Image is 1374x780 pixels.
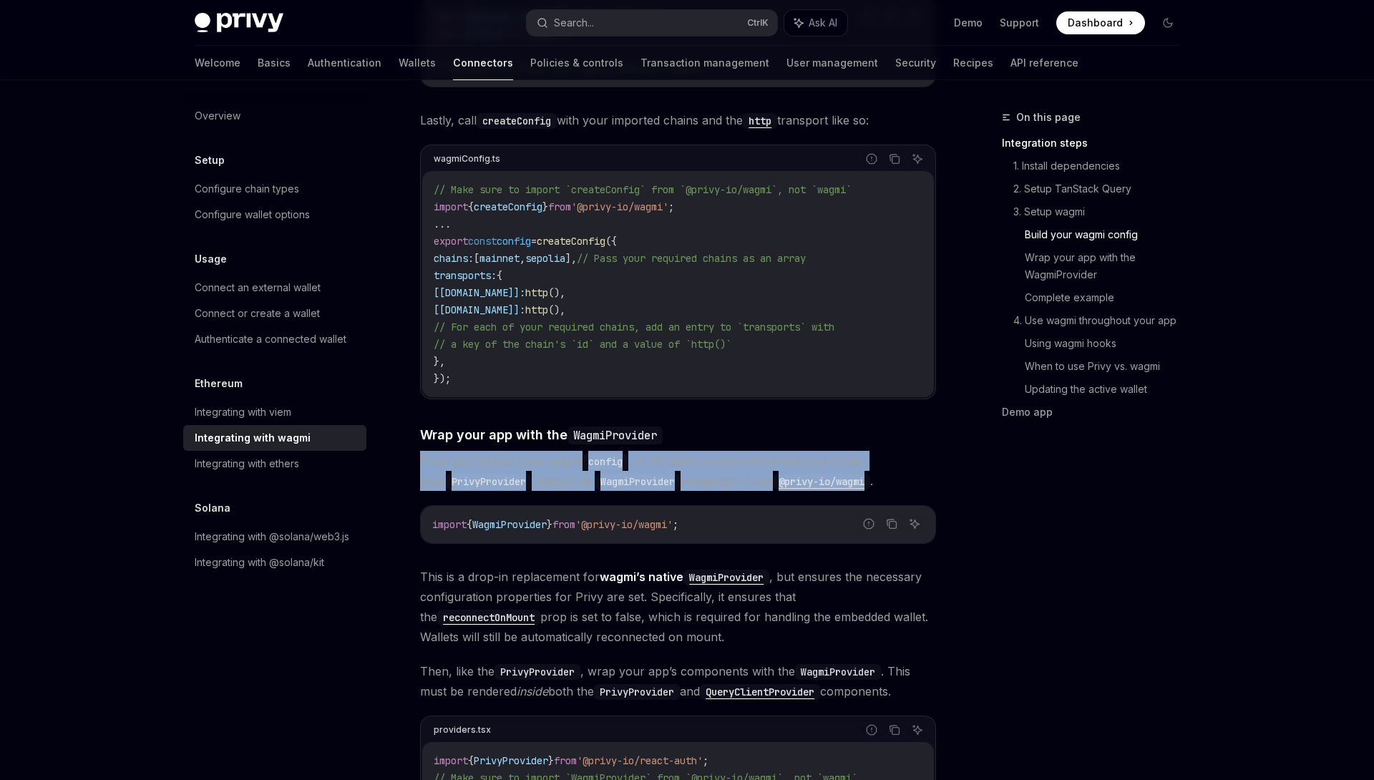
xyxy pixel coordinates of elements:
[183,451,366,477] a: Integrating with ethers
[434,183,852,196] span: // Make sure to import `createConfig` from `@privy-io/wagmi`, not `wagmi`
[530,46,623,80] a: Policies & controls
[703,754,708,767] span: ;
[531,235,537,248] span: =
[537,235,605,248] span: createConfig
[525,252,565,265] span: sepolia
[1002,401,1191,424] a: Demo app
[472,518,547,531] span: WagmiProvider
[885,721,904,739] button: Copy the contents from the code block
[308,46,381,80] a: Authentication
[567,426,663,444] code: WagmiProvider
[1025,332,1191,355] a: Using wagmi hooks
[554,14,594,31] div: Search...
[700,684,820,700] code: QueryClientProvider
[195,206,310,223] div: Configure wallet options
[527,10,777,36] button: Search...CtrlK
[859,515,878,533] button: Report incorrect code
[434,303,525,316] span: [[DOMAIN_NAME]]:
[183,550,366,575] a: Integrating with @solana/kit
[474,754,548,767] span: PrivyProvider
[434,200,468,213] span: import
[548,754,554,767] span: }
[195,13,283,33] img: dark logo
[1013,155,1191,177] a: 1. Install dependencies
[1025,246,1191,286] a: Wrap your app with the WagmiProvider
[1056,11,1145,34] a: Dashboard
[434,150,500,168] div: wagmiConfig.ts
[183,326,366,352] a: Authenticate a connected wallet
[517,684,548,698] em: inside
[434,321,834,333] span: // For each of your required chains, add an entry to `transports` with
[525,286,548,299] span: http
[773,474,870,488] a: @privy-io/wagmi
[908,150,927,168] button: Ask AI
[583,454,628,469] code: config
[434,355,445,368] span: },
[434,372,451,385] span: });
[195,250,227,268] h5: Usage
[195,528,349,545] div: Integrating with @solana/web3.js
[954,16,983,30] a: Demo
[953,46,993,80] a: Recipes
[258,46,291,80] a: Basics
[195,46,240,80] a: Welcome
[468,235,497,248] span: const
[882,515,901,533] button: Copy the contents from the code block
[575,518,673,531] span: '@privy-io/wagmi'
[862,150,881,168] button: Report incorrect code
[1025,378,1191,401] a: Updating the active wallet
[468,754,474,767] span: {
[1013,177,1191,200] a: 2. Setup TanStack Query
[195,455,299,472] div: Integrating with ethers
[548,200,571,213] span: from
[434,721,491,739] div: providers.tsx
[552,518,575,531] span: from
[595,474,681,489] code: WagmiProvider
[479,252,520,265] span: mainnet
[554,754,577,767] span: from
[467,518,472,531] span: {
[1025,223,1191,246] a: Build your wagmi config
[577,252,806,265] span: // Pass your required chains as an array
[434,218,451,230] span: ...
[600,570,769,584] a: wagmi’s nativeWagmiProvider
[477,113,557,129] code: createConfig
[497,235,531,248] span: config
[434,338,731,351] span: // a key of the chain's `id` and a value of `http()`
[525,303,548,316] span: http
[640,46,769,80] a: Transaction management
[434,235,468,248] span: export
[446,474,532,489] code: PrivyProvider
[1068,16,1123,30] span: Dashboard
[420,661,936,701] span: Then, like the , wrap your app’s components with the . This must be rendered both the and compone...
[474,252,479,265] span: [
[786,46,878,80] a: User management
[548,303,565,316] span: (),
[453,46,513,80] a: Connectors
[594,684,680,700] code: PrivyProvider
[195,404,291,421] div: Integrating with viem
[195,331,346,348] div: Authenticate a connected wallet
[420,567,936,647] span: This is a drop-in replacement for , but ensures the necessary configuration properties for Privy ...
[520,252,525,265] span: ,
[862,721,881,739] button: Report incorrect code
[1002,132,1191,155] a: Integration steps
[1013,200,1191,223] a: 3. Setup wagmi
[183,176,366,202] a: Configure chain types
[183,275,366,301] a: Connect an external wallet
[683,570,769,585] code: WagmiProvider
[673,518,678,531] span: ;
[468,200,474,213] span: {
[1013,309,1191,332] a: 4. Use wagmi throughout your app
[195,107,240,125] div: Overview
[548,286,565,299] span: (),
[547,518,552,531] span: }
[195,429,311,447] div: Integrating with wagmi
[565,252,577,265] span: ],
[895,46,936,80] a: Security
[1025,355,1191,378] a: When to use Privy vs. wagmi
[195,152,225,169] h5: Setup
[809,16,837,30] span: Ask AI
[1156,11,1179,34] button: Toggle dark mode
[784,10,847,36] button: Ask AI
